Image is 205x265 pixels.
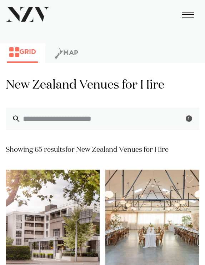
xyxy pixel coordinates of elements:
[7,47,38,63] button: Grid
[186,115,192,122] div: 1
[169,107,199,130] button: 1
[6,77,199,93] h1: New Zealand Venues for Hire
[65,146,169,153] span: for New Zealand Venues for Hire
[52,47,80,63] button: Map
[6,144,169,155] div: Showing 65 results
[6,7,49,22] img: nzv-logo.png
